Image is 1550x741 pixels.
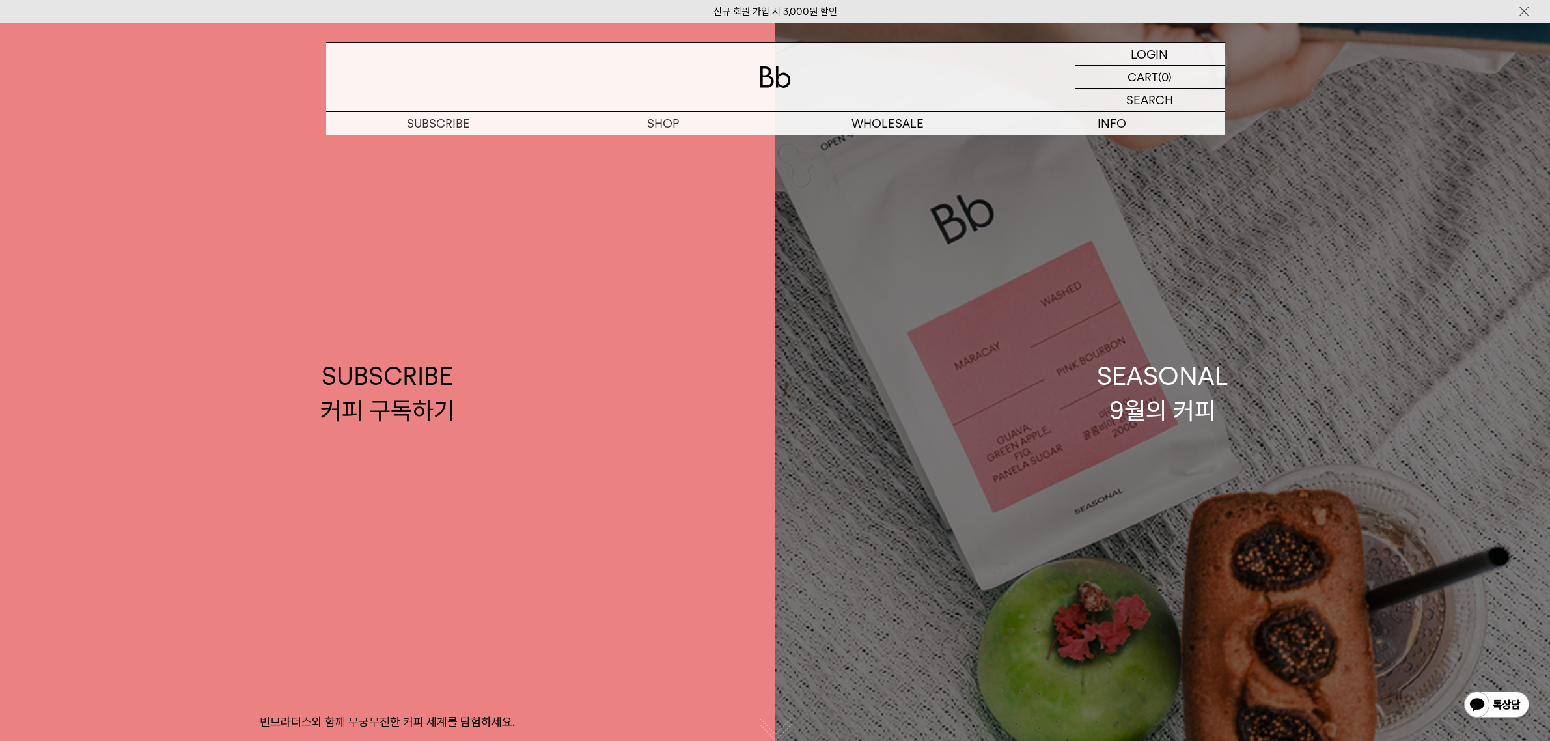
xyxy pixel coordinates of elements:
[1075,43,1225,66] a: LOGIN
[760,66,791,88] img: 로고
[551,112,775,135] a: SHOP
[1463,690,1530,721] img: 카카오톡 채널 1:1 채팅 버튼
[1128,66,1158,88] p: CART
[320,359,455,428] div: SUBSCRIBE 커피 구독하기
[1000,112,1225,135] p: INFO
[1075,66,1225,89] a: CART (0)
[1131,43,1168,65] p: LOGIN
[713,6,837,18] a: 신규 회원 가입 시 3,000원 할인
[1126,89,1173,111] p: SEARCH
[1158,66,1172,88] p: (0)
[1097,359,1228,428] div: SEASONAL 9월의 커피
[326,112,551,135] a: SUBSCRIBE
[775,112,1000,135] p: WHOLESALE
